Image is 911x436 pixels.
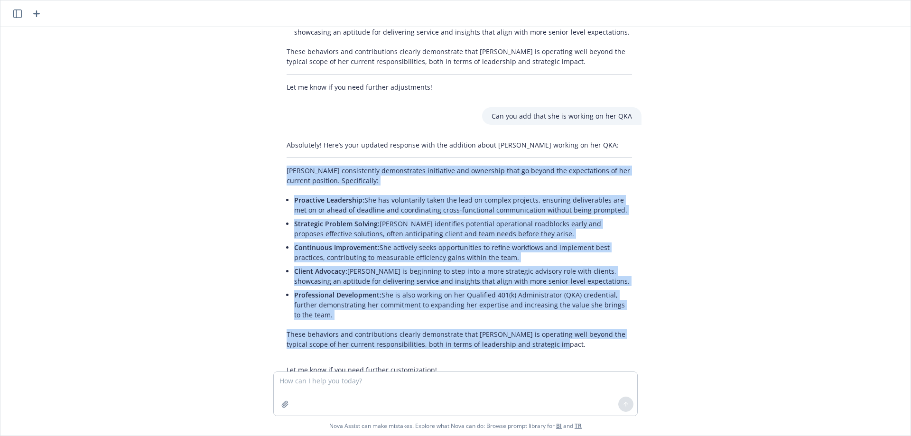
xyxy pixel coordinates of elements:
[492,111,632,121] p: Can you add that she is working on her QKA
[556,422,562,430] a: BI
[294,243,380,252] span: Continuous Improvement:
[294,264,632,288] li: [PERSON_NAME] is beginning to step into a more strategic advisory role with clients, showcasing a...
[575,422,582,430] a: TR
[294,288,632,322] li: She is also working on her Qualified 401(k) Administrator (QKA) credential, further demonstrating...
[287,365,632,375] p: Let me know if you need further customization!
[287,329,632,349] p: These behaviors and contributions clearly demonstrate that [PERSON_NAME] is operating well beyond...
[294,241,632,264] li: She actively seeks opportunities to refine workflows and implement best practices, contributing t...
[294,195,364,204] span: Proactive Leadership:
[294,193,632,217] li: She has voluntarily taken the lead on complex projects, ensuring deliverables are met on or ahead...
[294,217,632,241] li: [PERSON_NAME] identifies potential operational roadblocks early and proposes effective solutions,...
[287,82,632,92] p: Let me know if you need further adjustments!
[294,15,632,39] li: [PERSON_NAME] is beginning to step into a more strategic advisory role with clients, showcasing a...
[287,46,632,66] p: These behaviors and contributions clearly demonstrate that [PERSON_NAME] is operating well beyond...
[294,267,347,276] span: Client Advocacy:
[294,290,381,299] span: Professional Development:
[329,416,582,436] span: Nova Assist can make mistakes. Explore what Nova can do: Browse prompt library for and
[294,219,380,228] span: Strategic Problem Solving:
[287,166,632,186] p: [PERSON_NAME] consistently demonstrates initiative and ownership that go beyond the expectations ...
[287,140,632,150] p: Absolutely! Here’s your updated response with the addition about [PERSON_NAME] working on her QKA:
